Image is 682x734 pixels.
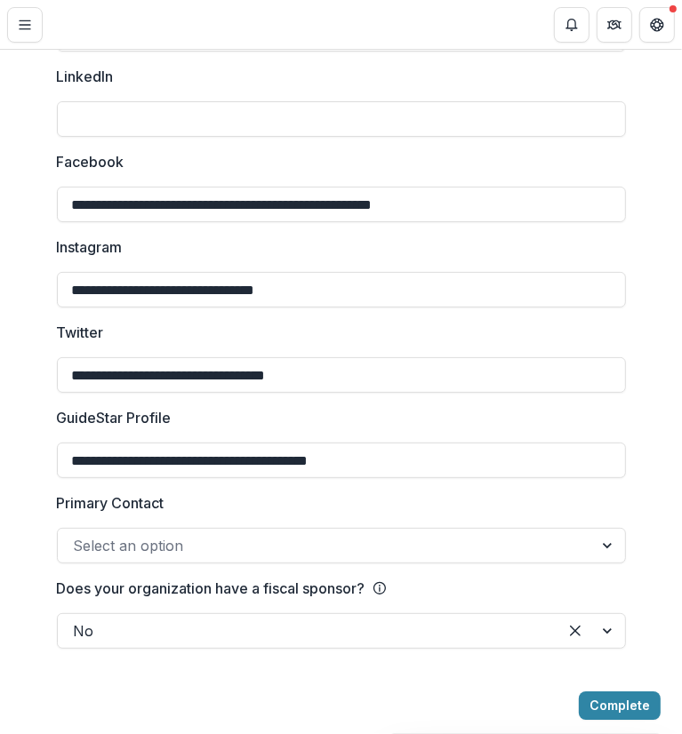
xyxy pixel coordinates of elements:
button: Complete [579,691,661,720]
button: Toggle Menu [7,7,43,43]
p: Twitter [57,322,104,343]
button: Get Help [639,7,675,43]
button: Partners [597,7,632,43]
p: Instagram [57,236,123,258]
p: Primary Contact [57,492,164,514]
p: Does your organization have a fiscal sponsor? [57,578,365,599]
p: GuideStar Profile [57,407,172,428]
button: Notifications [554,7,590,43]
div: Clear selected options [561,617,590,645]
p: LinkedIn [57,66,114,87]
p: Facebook [57,151,124,172]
